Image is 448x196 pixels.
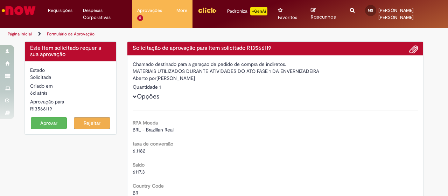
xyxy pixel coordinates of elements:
div: Solicitada [30,74,111,81]
div: 25/09/2025 11:24:49 [30,89,111,96]
p: +GenAi [250,7,267,15]
button: Aprovar [31,117,67,129]
span: Favoritos [278,14,297,21]
div: Chamado destinado para a geração de pedido de compra de indiretos. [133,61,418,68]
div: [PERSON_NAME] [133,75,418,83]
span: Aprovações [137,7,162,14]
b: taxa de conversão [133,141,173,147]
span: Despesas Corporativas [83,7,127,21]
span: Requisições [48,7,72,14]
span: 6117.3 [133,169,145,175]
b: Country Code [133,183,164,189]
div: Quantidade 1 [133,83,418,90]
span: BR [133,190,138,196]
span: 6d atrás [30,90,47,96]
label: Aprovação para [30,98,64,105]
a: Formulário de Aprovação [47,31,94,37]
a: Página inicial [8,31,32,37]
img: click_logo_yellow_360x200.png [198,5,217,15]
a: Rascunhos [311,7,339,20]
span: Rascunhos [311,14,336,20]
div: Padroniza [227,7,267,15]
label: Criado em [30,82,53,89]
button: Rejeitar [74,117,110,129]
div: R13566119 [30,105,111,112]
h4: Este Item solicitado requer a sua aprovação [30,45,111,58]
h4: Solicitação de aprovação para Item solicitado R13566119 [133,45,418,52]
b: Saldo [133,162,145,168]
span: More [176,7,187,14]
span: BRL - Brazilian Real [133,127,174,133]
span: 6.1182 [133,148,145,154]
div: MATERIAIS UTILIZADOS DURANTE ATIVIDADES DO ATO FASE 1 DA ENVERNIZADEIRA [133,68,418,75]
b: RPA Moeda [133,120,158,126]
span: MS [368,8,373,13]
span: [PERSON_NAME] [PERSON_NAME] [378,7,414,20]
ul: Trilhas de página [5,28,293,41]
label: Aberto por [133,75,156,82]
img: ServiceNow [1,4,37,18]
span: 5 [137,15,143,21]
label: Estado [30,67,45,74]
time: 25/09/2025 11:24:49 [30,90,47,96]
